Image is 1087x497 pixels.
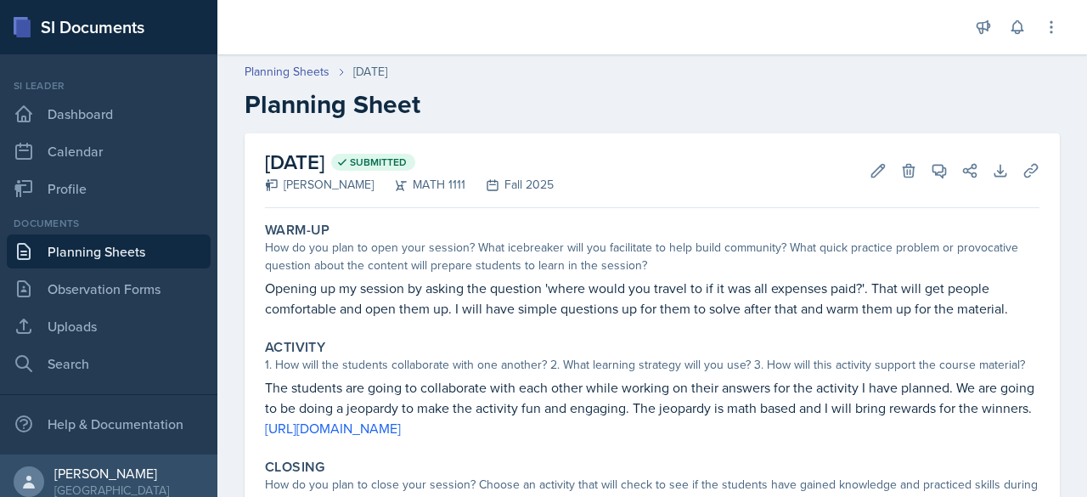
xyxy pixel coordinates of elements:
p: The students are going to collaborate with each other while working on their answers for the acti... [265,377,1039,438]
a: Dashboard [7,97,211,131]
div: [PERSON_NAME] [54,465,169,482]
label: Activity [265,339,325,356]
h2: [DATE] [265,147,554,178]
a: Uploads [7,309,211,343]
h2: Planning Sheet [245,89,1060,120]
a: Search [7,347,211,381]
div: [DATE] [353,63,387,81]
label: Closing [265,459,325,476]
label: Warm-Up [265,222,330,239]
div: 1. How will the students collaborate with one another? 2. What learning strategy will you use? 3.... [265,356,1039,374]
a: [URL][DOMAIN_NAME] [265,419,401,438]
div: Documents [7,216,211,231]
a: Planning Sheets [7,234,211,268]
p: Opening up my session by asking the question 'where would you travel to if it was all expenses pa... [265,278,1039,319]
div: Si leader [7,78,211,93]
div: [PERSON_NAME] [265,176,374,194]
a: Planning Sheets [245,63,329,81]
a: Profile [7,172,211,206]
span: Submitted [350,155,407,169]
div: How do you plan to open your session? What icebreaker will you facilitate to help build community... [265,239,1039,274]
a: Calendar [7,134,211,168]
div: Help & Documentation [7,407,211,441]
div: MATH 1111 [374,176,465,194]
a: Observation Forms [7,272,211,306]
div: Fall 2025 [465,176,554,194]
